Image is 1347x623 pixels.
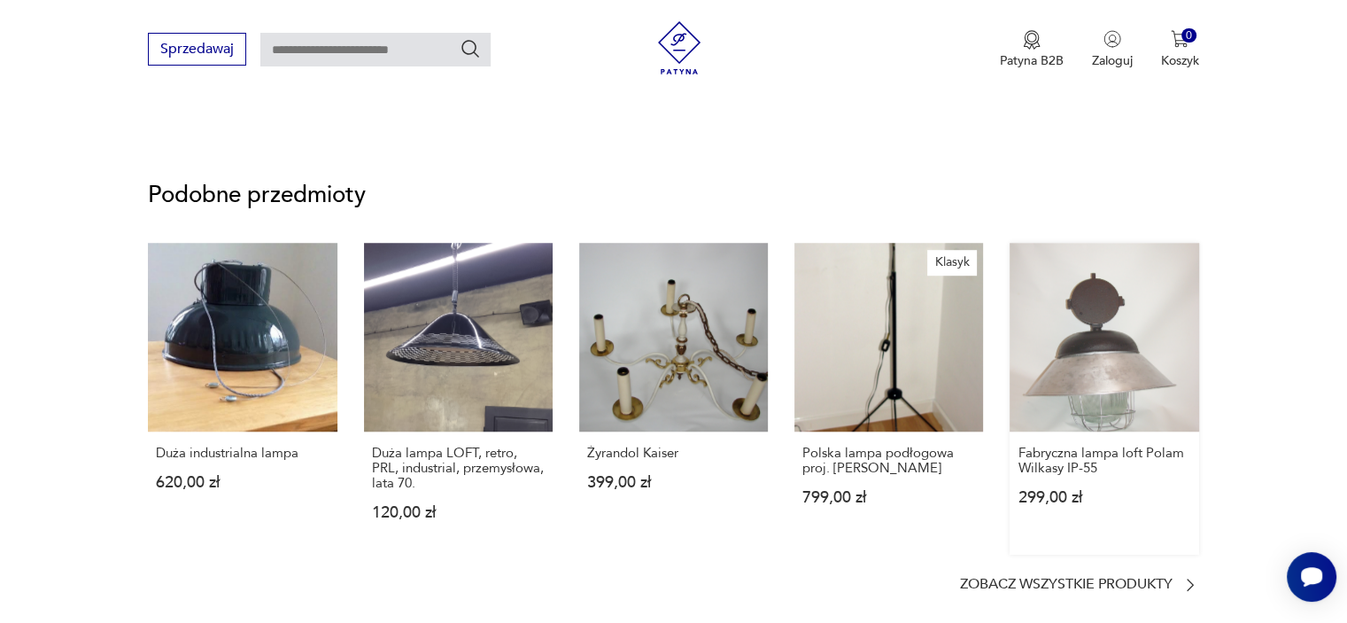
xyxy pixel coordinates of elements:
[1018,490,1190,505] p: 299,00 zł
[587,446,760,461] p: Żyrandol Kaiser
[802,446,975,476] p: Polska lampa podłogowa proj. [PERSON_NAME]
[148,243,337,555] a: Duża industrialna lampaDuża industrialna lampa620,00 zł
[1000,52,1064,69] p: Patyna B2B
[372,446,545,491] p: Duża lampa LOFT, retro, PRL, industrial, przemysłowa, lata 70.
[653,21,706,74] img: Patyna - sklep z meblami i dekoracjami vintage
[148,44,246,57] a: Sprzedawaj
[802,490,975,505] p: 799,00 zł
[1287,552,1336,602] iframe: Smartsupp widget button
[1092,30,1133,69] button: Zaloguj
[1181,28,1196,43] div: 0
[148,33,246,66] button: Sprzedawaj
[960,579,1173,590] p: Zobacz wszystkie produkty
[1103,30,1121,48] img: Ikonka użytkownika
[1000,30,1064,69] button: Patyna B2B
[587,475,760,490] p: 399,00 zł
[1018,446,1190,476] p: Fabryczna lampa loft Polam Wilkasy IP-55
[156,446,329,461] p: Duża industrialna lampa
[156,475,329,490] p: 620,00 zł
[372,505,545,520] p: 120,00 zł
[460,38,481,59] button: Szukaj
[364,243,553,555] a: Duża lampa LOFT, retro, PRL, industrial, przemysłowa, lata 70.Duża lampa LOFT, retro, PRL, indust...
[1171,30,1188,48] img: Ikona koszyka
[1010,243,1198,555] a: Fabryczna lampa loft Polam Wilkasy IP-55Fabryczna lampa loft Polam Wilkasy IP-55299,00 zł
[960,576,1199,594] a: Zobacz wszystkie produkty
[1092,52,1133,69] p: Zaloguj
[1161,52,1199,69] p: Koszyk
[794,243,983,555] a: KlasykPolska lampa podłogowa proj. A.GałeckiPolska lampa podłogowa proj. [PERSON_NAME]799,00 zł
[579,243,768,555] a: Żyrandol KaiserŻyrandol Kaiser399,00 zł
[148,184,1198,206] p: Podobne przedmioty
[1000,30,1064,69] a: Ikona medaluPatyna B2B
[1023,30,1041,50] img: Ikona medalu
[1161,30,1199,69] button: 0Koszyk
